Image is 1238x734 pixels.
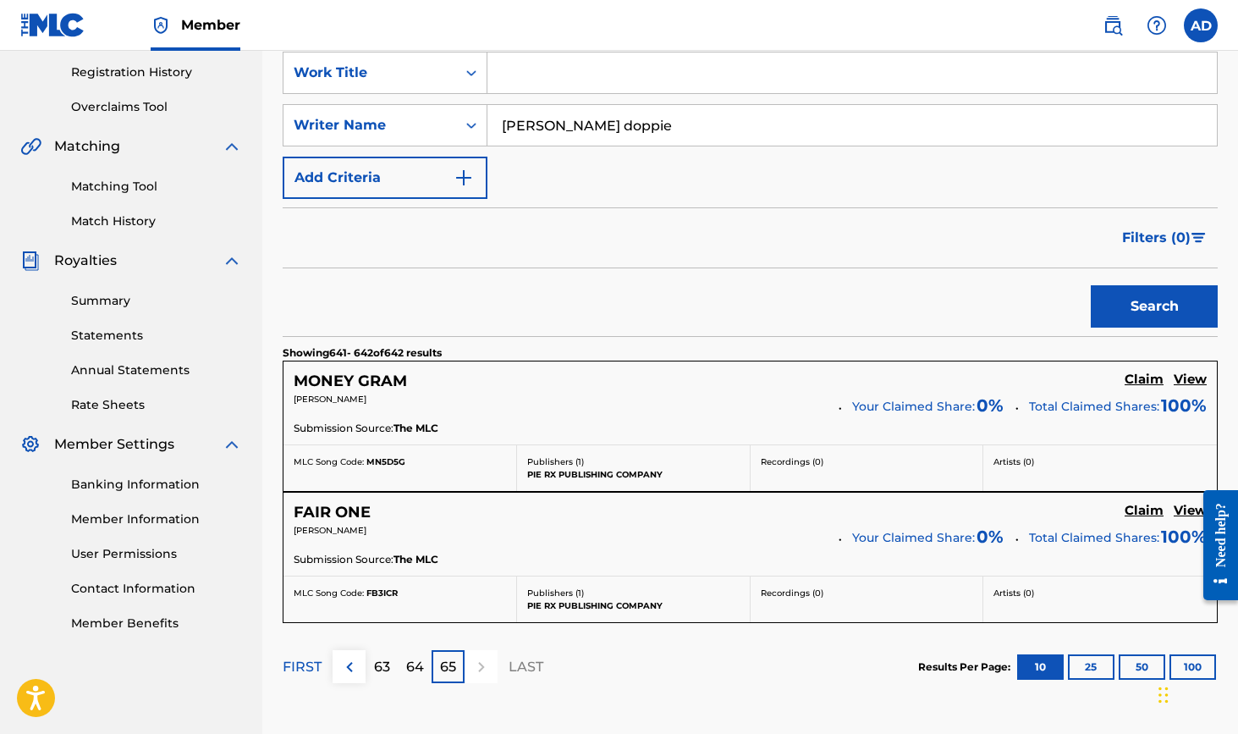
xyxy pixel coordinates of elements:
[294,588,364,599] span: MLC Song Code:
[222,251,242,271] img: expand
[1174,503,1207,522] a: View
[1119,654,1165,680] button: 50
[527,468,740,481] p: PIE RX PUBLISHING COMPANY
[1147,15,1167,36] img: help
[1103,15,1123,36] img: search
[366,456,405,467] span: MN5D5G
[283,657,322,677] p: FIRST
[294,421,393,436] span: Submission Source:
[1091,285,1218,328] button: Search
[366,588,398,599] span: FB3ICR
[527,587,740,599] p: Publishers ( 1 )
[1174,372,1207,388] h5: View
[294,63,446,83] div: Work Title
[71,361,242,379] a: Annual Statements
[993,455,1207,468] p: Artists ( 0 )
[852,398,975,416] span: Your Claimed Share:
[181,15,240,35] span: Member
[71,476,242,494] a: Banking Information
[71,63,242,81] a: Registration History
[454,168,474,188] img: 9d2ae6d4665cec9f34b9.svg
[1029,530,1159,545] span: Total Claimed Shares:
[852,529,975,547] span: Your Claimed Share:
[283,52,1218,336] form: Search Form
[1161,393,1207,418] span: 100 %
[1153,653,1238,734] iframe: Chat Widget
[20,434,41,455] img: Member Settings
[527,599,740,612] p: PIE RX PUBLISHING COMPANY
[71,615,242,632] a: Member Benefits
[1125,503,1164,519] h5: Claim
[54,251,117,271] span: Royalties
[918,659,1015,675] p: Results Per Page:
[1161,524,1207,549] span: 100 %
[374,657,390,677] p: 63
[294,115,446,135] div: Writer Name
[1068,654,1114,680] button: 25
[20,251,41,271] img: Royalties
[71,327,242,345] a: Statements
[1174,372,1207,390] a: View
[1174,503,1207,519] h5: View
[1125,372,1164,388] h5: Claim
[1122,228,1191,248] span: Filters ( 0 )
[339,657,360,677] img: left
[1017,654,1064,680] button: 10
[71,510,242,528] a: Member Information
[1112,217,1218,259] button: Filters (0)
[54,434,174,455] span: Member Settings
[406,657,424,677] p: 64
[294,552,393,567] span: Submission Source:
[440,657,456,677] p: 65
[527,455,740,468] p: Publishers ( 1 )
[993,587,1207,599] p: Artists ( 0 )
[20,13,85,37] img: MLC Logo
[71,580,242,598] a: Contact Information
[71,212,242,230] a: Match History
[393,421,438,436] span: The MLC
[71,98,242,116] a: Overclaims Tool
[761,587,973,599] p: Recordings ( 0 )
[977,393,1004,418] span: 0 %
[283,345,442,361] p: Showing 641 - 642 of 642 results
[151,15,171,36] img: Top Rightsholder
[71,545,242,563] a: User Permissions
[1191,475,1238,615] iframe: Resource Center
[71,292,242,310] a: Summary
[283,157,487,199] button: Add Criteria
[509,657,543,677] p: LAST
[71,396,242,414] a: Rate Sheets
[294,372,407,391] h5: MONEY GRAM
[71,178,242,196] a: Matching Tool
[977,524,1004,549] span: 0 %
[294,503,371,522] h5: FAIR ONE
[54,136,120,157] span: Matching
[393,552,438,567] span: The MLC
[222,434,242,455] img: expand
[1096,8,1130,42] a: Public Search
[1140,8,1174,42] div: Help
[294,456,364,467] span: MLC Song Code:
[1029,399,1159,414] span: Total Claimed Shares:
[1158,670,1169,720] div: Drag
[294,394,366,405] span: [PERSON_NAME]
[294,525,366,536] span: [PERSON_NAME]
[761,455,973,468] p: Recordings ( 0 )
[1191,233,1206,243] img: filter
[1184,8,1218,42] div: User Menu
[20,136,41,157] img: Matching
[222,136,242,157] img: expand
